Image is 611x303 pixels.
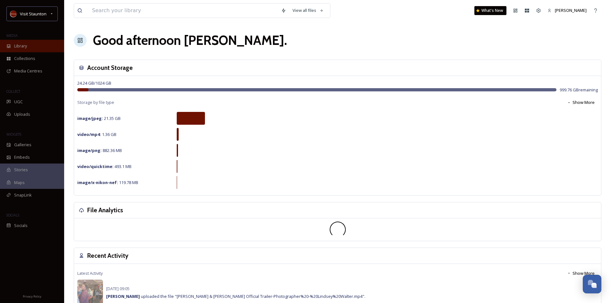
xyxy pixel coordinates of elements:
strong: image/jpeg : [77,115,103,121]
span: Uploads [14,111,30,117]
span: WIDGETS [6,132,21,137]
span: Socials [14,223,28,229]
strong: video/quicktime : [77,164,114,169]
span: UGC [14,99,23,105]
img: images.png [10,11,17,17]
button: Show More [564,267,598,280]
span: Library [14,43,27,49]
a: [PERSON_NAME] [544,4,590,17]
span: Storage by file type [77,99,114,105]
span: 21.35 GB [77,115,121,121]
h3: File Analytics [87,206,123,215]
span: MEDIA [6,33,18,38]
span: uploaded the file "[PERSON_NAME] & [PERSON_NAME] Official Trailer-Photographer%20-%20Lindsey%20Wa... [106,293,365,299]
span: 493.1 MB [77,164,132,169]
span: Stories [14,167,28,173]
span: [DATE] 09:05 [106,286,130,291]
span: [PERSON_NAME] [555,7,587,13]
h1: Good afternoon [PERSON_NAME] . [93,31,287,50]
a: Privacy Policy [23,292,41,300]
span: Media Centres [14,68,42,74]
span: Maps [14,180,25,186]
strong: video/mp4 : [77,131,101,137]
h3: Account Storage [87,63,133,72]
span: 999.76 GB remaining [560,87,598,93]
span: Privacy Policy [23,294,41,299]
button: Show More [564,96,598,109]
span: 1.36 GB [77,131,116,137]
a: View all files [289,4,327,17]
span: SnapLink [14,192,32,198]
span: Galleries [14,142,31,148]
input: Search your library [89,4,278,18]
span: 882.36 MB [77,147,122,153]
span: COLLECT [6,89,20,94]
span: 119.78 MB [77,180,138,185]
strong: image/png : [77,147,102,153]
h3: Recent Activity [87,251,128,260]
button: Open Chat [583,275,601,293]
strong: image/x-nikon-nef : [77,180,118,185]
span: 24.24 GB / 1024 GB [77,80,111,86]
span: Latest Activity [77,270,103,276]
a: What's New [474,6,506,15]
span: Visit Staunton [20,11,47,17]
strong: [PERSON_NAME] [106,293,140,299]
span: SOCIALS [6,213,19,217]
span: Embeds [14,154,30,160]
span: Collections [14,55,35,62]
